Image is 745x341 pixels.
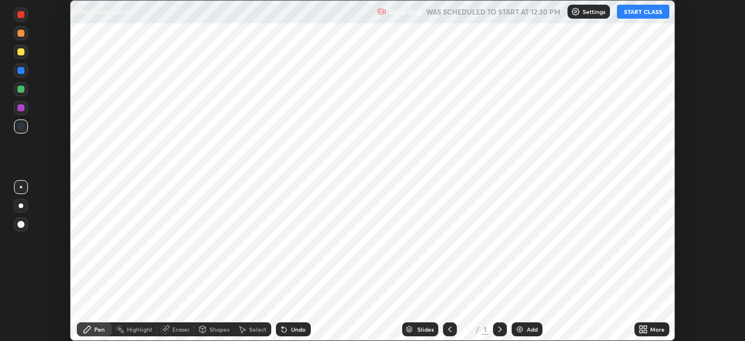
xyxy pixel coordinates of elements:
div: Eraser [172,326,190,332]
div: 1 [462,326,473,333]
div: Pen [94,326,105,332]
div: Highlight [127,326,152,332]
div: Add [527,326,538,332]
p: Settings [583,9,605,15]
p: Recording [389,8,421,16]
img: recording.375f2c34.svg [377,7,386,16]
div: Slides [417,326,434,332]
button: START CLASS [617,5,669,19]
div: / [476,326,479,333]
div: Select [249,326,267,332]
div: Shapes [210,326,229,332]
h5: WAS SCHEDULED TO START AT 12:30 PM [426,6,560,17]
div: Undo [291,326,306,332]
div: 1 [481,324,488,335]
div: More [650,326,665,332]
img: class-settings-icons [571,7,580,16]
p: Thermodynamics [77,7,132,16]
img: add-slide-button [515,325,524,334]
